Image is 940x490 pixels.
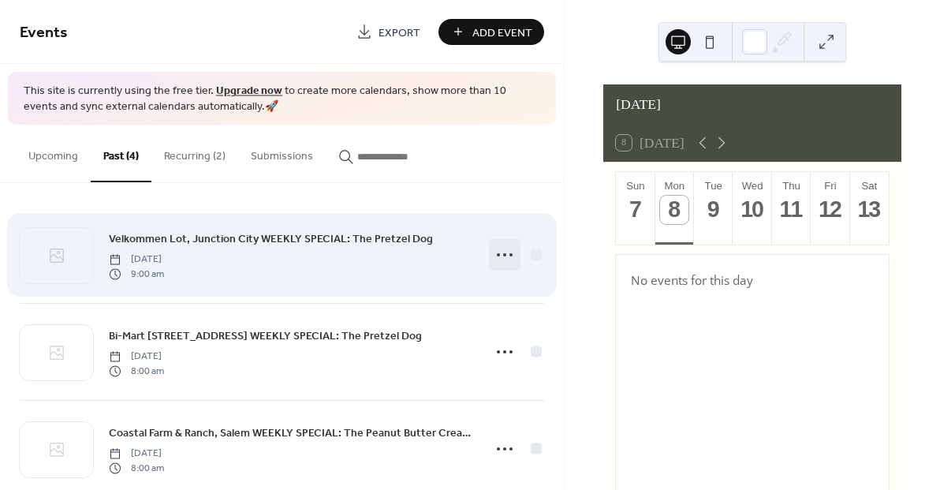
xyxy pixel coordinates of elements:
button: Recurring (2) [151,125,238,181]
div: Tue [699,180,728,192]
span: Export [379,24,420,41]
div: 11 [778,196,806,224]
div: 9 [699,196,728,224]
span: [DATE] [109,252,164,267]
button: Tue9 [694,172,733,245]
span: 8:00 am [109,364,164,378]
div: 13 [855,196,883,224]
div: 12 [816,196,845,224]
span: [DATE] [109,447,164,461]
span: Bi-Mart [STREET_ADDRESS] WEEKLY SPECIAL: The Pretzel Dog [109,328,422,345]
div: Sat [855,180,884,192]
span: Add Event [472,24,532,41]
div: 8 [660,196,688,224]
div: Mon [660,180,689,192]
span: Coastal Farm & Ranch, Salem WEEKLY SPECIAL: The Peanut Butter Cream Donut [109,425,473,442]
button: Add Event [438,19,544,45]
a: Export [345,19,432,45]
div: Sun [621,180,650,192]
a: Velkommen Lot, Junction City WEEKLY SPECIAL: The Pretzel Dog [109,230,433,248]
div: 7 [621,196,650,224]
div: Fri [815,180,845,192]
button: Wed10 [733,172,771,245]
button: Sun7 [616,172,655,245]
div: Wed [737,180,767,192]
a: Upgrade now [216,80,282,102]
button: Mon8 [655,172,694,245]
button: Past (4) [91,125,151,182]
div: 10 [738,196,767,224]
div: No events for this day [618,261,886,300]
button: Fri12 [811,172,849,245]
span: 9:00 am [109,267,164,281]
span: This site is currently using the free tier. to create more calendars, show more than 10 events an... [24,84,540,114]
span: Velkommen Lot, Junction City WEEKLY SPECIAL: The Pretzel Dog [109,231,433,248]
div: Thu [777,180,806,192]
div: [DATE] [603,84,901,124]
a: Coastal Farm & Ranch, Salem WEEKLY SPECIAL: The Peanut Butter Cream Donut [109,424,473,442]
button: Thu11 [772,172,811,245]
span: 8:00 am [109,461,164,475]
button: Submissions [238,125,326,181]
button: Sat13 [850,172,889,245]
span: Events [20,17,68,48]
button: Upcoming [16,125,91,181]
a: Bi-Mart [STREET_ADDRESS] WEEKLY SPECIAL: The Pretzel Dog [109,327,422,345]
span: [DATE] [109,350,164,364]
